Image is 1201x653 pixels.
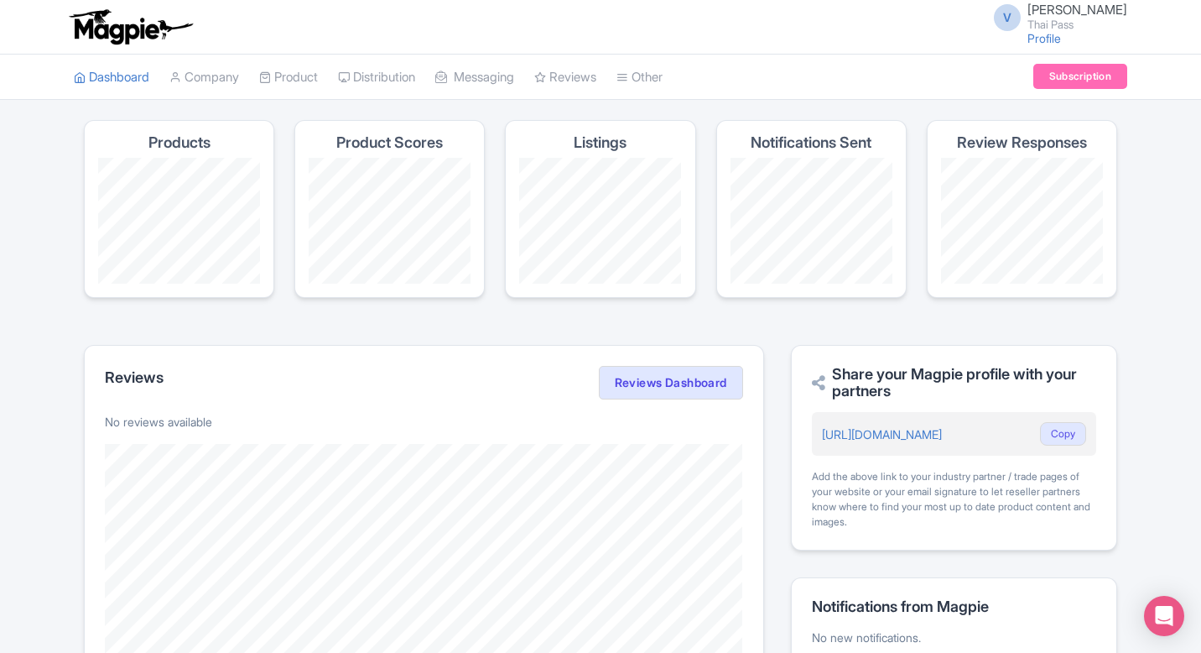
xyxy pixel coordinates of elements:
[1027,19,1127,30] small: Thai Pass
[259,55,318,101] a: Product
[65,8,195,45] img: logo-ab69f6fb50320c5b225c76a69d11143b.png
[1144,596,1184,636] div: Open Intercom Messenger
[599,366,743,400] a: Reviews Dashboard
[994,4,1021,31] span: V
[74,55,149,101] a: Dashboard
[957,134,1087,151] h4: Review Responses
[822,427,942,441] a: [URL][DOMAIN_NAME]
[812,629,1096,646] p: No new notifications.
[1027,2,1127,18] span: [PERSON_NAME]
[751,134,871,151] h4: Notifications Sent
[169,55,239,101] a: Company
[105,413,743,431] p: No reviews available
[534,55,596,101] a: Reviews
[574,134,626,151] h4: Listings
[1027,31,1061,45] a: Profile
[148,134,211,151] h4: Products
[336,134,443,151] h4: Product Scores
[435,55,514,101] a: Messaging
[338,55,415,101] a: Distribution
[1033,64,1127,89] a: Subscription
[812,598,1096,615] h2: Notifications from Magpie
[812,469,1096,530] div: Add the above link to your industry partner / trade pages of your website or your email signature...
[616,55,663,101] a: Other
[812,366,1096,400] h2: Share your Magpie profile with your partners
[1040,422,1086,446] button: Copy
[105,369,164,386] h2: Reviews
[984,3,1127,30] a: V [PERSON_NAME] Thai Pass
